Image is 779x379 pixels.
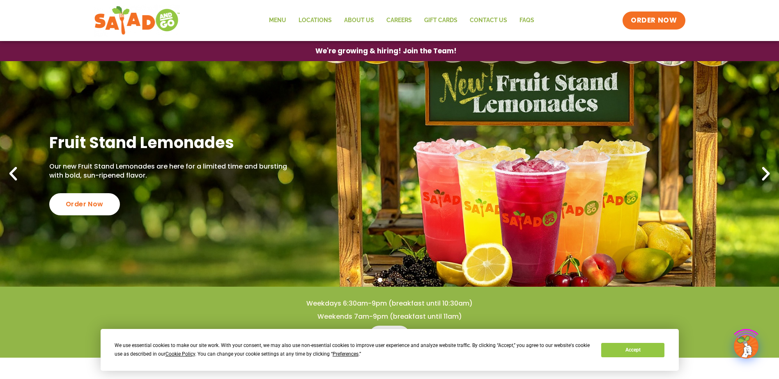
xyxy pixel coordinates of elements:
span: Go to slide 2 [387,278,392,282]
a: Menu [263,11,292,30]
span: Preferences [333,351,358,357]
a: Careers [380,11,418,30]
h2: Fruit Stand Lemonades [49,132,290,153]
span: We're growing & hiring! Join the Team! [315,48,457,55]
div: Order Now [49,193,120,215]
div: We use essential cookies to make our site work. With your consent, we may also use non-essential ... [115,341,591,358]
nav: Menu [263,11,540,30]
h4: Weekends 7am-9pm (breakfast until 11am) [16,312,763,321]
p: Our new Fruit Stand Lemonades are here for a limited time and bursting with bold, sun-ripened fla... [49,162,290,180]
a: FAQs [513,11,540,30]
span: ORDER NOW [631,16,677,25]
div: Previous slide [4,165,22,183]
h4: Weekdays 6:30am-9pm (breakfast until 10:30am) [16,299,763,308]
a: Locations [292,11,338,30]
a: Menu [369,326,410,345]
img: new-SAG-logo-768×292 [94,4,181,37]
span: Cookie Policy [165,351,195,357]
div: Cookie Consent Prompt [101,329,679,371]
a: Contact Us [464,11,513,30]
a: About Us [338,11,380,30]
a: GIFT CARDS [418,11,464,30]
a: ORDER NOW [623,11,685,30]
span: Go to slide 3 [397,278,401,282]
span: Go to slide 1 [378,278,382,282]
a: We're growing & hiring! Join the Team! [303,41,469,61]
button: Accept [601,343,664,357]
div: Next slide [757,165,775,183]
